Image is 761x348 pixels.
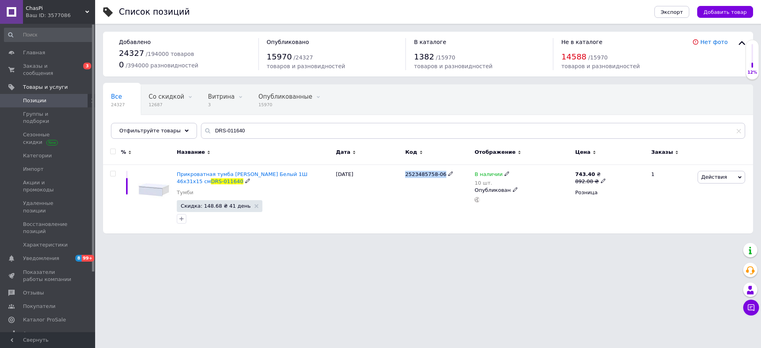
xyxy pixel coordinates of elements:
span: / 194000 товаров [146,51,194,57]
span: Уведомления [23,255,59,262]
span: 8 [75,255,82,262]
span: / 15970 [436,54,455,61]
span: Аналитика [23,330,52,337]
div: 10 шт. [474,180,510,186]
span: Категории [23,152,52,159]
span: товаров и разновидностей [561,63,640,69]
span: Со скидкой [149,93,184,100]
span: Экспорт [661,9,683,15]
span: Скидка: 148.68 ₴ 41 день [181,203,250,208]
span: Каталог ProSale [23,316,66,323]
span: DRS-011640 [211,178,243,184]
a: Тумби [177,189,193,196]
span: Заказы и сообщения [23,63,73,77]
span: 99+ [82,255,95,262]
span: Код [405,149,417,156]
span: ChasPi [26,5,85,12]
div: ₴ [575,171,606,178]
span: / 24327 [294,54,313,61]
span: 1382 [414,52,434,61]
span: Прикроватная тумба [PERSON_NAME] Белый 1Ш 46х31х15 см [177,171,308,184]
a: Нет фото [700,39,728,45]
span: Цена [575,149,591,156]
span: Заказы [651,149,673,156]
span: / 394000 разновидностей [126,62,199,69]
span: 15970 [258,102,312,108]
span: Показатели работы компании [23,269,73,283]
span: / 15970 [588,54,608,61]
span: Импорт [23,166,44,173]
button: Добавить товар [697,6,753,18]
span: Скрытые [111,123,139,130]
span: Группы и подборки [23,111,73,125]
span: 3 [208,102,235,108]
span: Дата [336,149,350,156]
span: Добавить товар [704,9,747,15]
span: Позиции [23,97,46,104]
span: 3 [83,63,91,69]
span: Отфильтруйте товары [119,128,181,134]
div: Розница [575,189,644,196]
span: Опубликованные [258,93,312,100]
span: Восстановление позиций [23,221,73,235]
span: 24327 [119,48,144,58]
a: Прикроватная тумба [PERSON_NAME] Белый 1Ш 46х31х15 смDRS-011640 [177,171,308,184]
div: Список позиций [119,8,190,16]
span: В каталоге [414,39,446,45]
span: Главная [23,49,45,56]
span: Отзывы [23,289,44,296]
span: Товары и услуги [23,84,68,91]
div: [DATE] [334,164,403,233]
span: В наличии [474,171,503,180]
span: Действия [701,174,727,180]
img: Прикроватная тумба Doros Левия Белый 1Ш 46х31х15 см DRS-011640 [135,171,173,209]
span: Удаленные позиции [23,200,73,214]
div: 892.08 ₴ [575,178,606,185]
span: Характеристики [23,241,68,249]
span: Не в каталоге [561,39,602,45]
input: Поиск по названию позиции, артикулу и поисковым запросам [201,123,745,139]
span: товаров и разновидностей [267,63,345,69]
span: Все [111,93,122,100]
span: % [121,149,126,156]
input: Поиск [4,28,94,42]
span: 15970 [267,52,292,61]
span: Сезонные скидки [23,131,73,145]
button: Экспорт [654,6,689,18]
div: 12% [746,70,759,75]
div: Ваш ID: 3577086 [26,12,95,19]
span: 12687 [149,102,184,108]
span: Опубликовано [267,39,309,45]
span: 2523485758-06 [405,171,446,177]
span: 14588 [561,52,587,61]
div: 1 [646,164,696,233]
span: Покупатели [23,303,55,310]
span: Акции и промокоды [23,179,73,193]
span: 0 [119,60,124,69]
span: Витрина [208,93,235,100]
button: Чат с покупателем [743,300,759,315]
span: Отображение [474,149,515,156]
span: Добавлено [119,39,151,45]
div: Опубликован [474,187,571,194]
span: 24327 [111,102,125,108]
b: 743.40 [575,171,595,177]
span: Название [177,149,205,156]
span: товаров и разновидностей [414,63,492,69]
